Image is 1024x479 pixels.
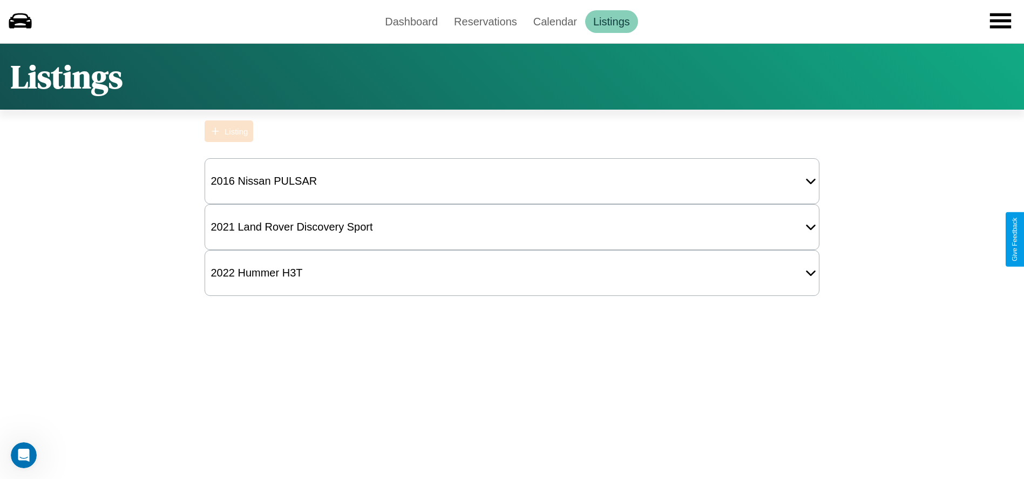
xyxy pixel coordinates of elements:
[585,10,638,33] a: Listings
[11,442,37,468] iframe: Intercom live chat
[205,261,308,285] div: 2022 Hummer H3T
[225,127,248,136] div: Listing
[525,10,585,33] a: Calendar
[205,120,253,142] button: Listing
[377,10,446,33] a: Dashboard
[205,215,378,239] div: 2021 Land Rover Discovery Sport
[11,55,123,99] h1: Listings
[446,10,525,33] a: Reservations
[205,170,322,193] div: 2016 Nissan PULSAR
[1011,218,1019,261] div: Give Feedback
